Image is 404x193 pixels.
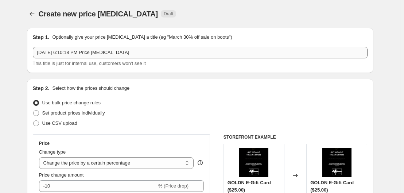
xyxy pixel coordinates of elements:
input: 30% off holiday sale [33,47,368,58]
span: Use CSV upload [42,120,77,126]
span: % (Price drop) [158,183,189,189]
span: GOLDN E-Gift Card ($25.00) [228,180,271,193]
span: Use bulk price change rules [42,100,101,105]
input: -15 [39,180,157,192]
img: image_50864c26-8565-40be-ad2e-d4f1a5a612a8_80x.png [239,148,268,177]
span: This title is just for internal use, customers won't see it [33,61,146,66]
span: Create new price [MEDICAL_DATA] [39,10,158,18]
button: Price change jobs [27,9,37,19]
h2: Step 1. [33,34,50,41]
img: image_50864c26-8565-40be-ad2e-d4f1a5a612a8_80x.png [322,148,351,177]
p: Optionally give your price [MEDICAL_DATA] a title (eg "March 30% off sale on boots") [52,34,232,41]
span: Set product prices individually [42,110,105,116]
p: Select how the prices should change [52,85,129,92]
h6: STOREFRONT EXAMPLE [224,134,368,140]
span: Change type [39,149,66,155]
h3: Price [39,140,50,146]
span: GOLDN E-Gift Card ($25.00) [310,180,354,193]
span: Draft [164,11,173,17]
span: Price change amount [39,172,84,178]
div: help [197,159,204,166]
h2: Step 2. [33,85,50,92]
